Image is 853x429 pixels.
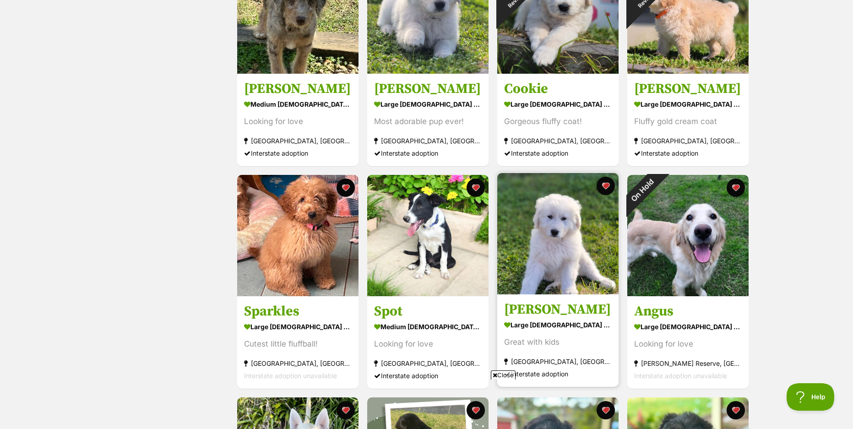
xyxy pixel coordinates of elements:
div: large [DEMOGRAPHIC_DATA] Dog [504,98,612,111]
div: Interstate adoption [374,147,482,159]
div: Interstate adoption [374,369,482,382]
img: Clarissa [497,173,619,294]
div: medium [DEMOGRAPHIC_DATA] Dog [374,320,482,333]
a: Angus large [DEMOGRAPHIC_DATA] Dog Looking for love [PERSON_NAME] Reserve, [GEOGRAPHIC_DATA] Inte... [627,296,749,389]
span: Close [491,370,516,380]
div: large [DEMOGRAPHIC_DATA] Dog [634,98,742,111]
h3: Angus [634,303,742,320]
div: [GEOGRAPHIC_DATA], [GEOGRAPHIC_DATA] [504,355,612,368]
button: favourite [727,401,745,419]
img: Spot [367,175,489,296]
h3: Cookie [504,80,612,98]
div: Cutest little fluffball! [244,338,352,350]
div: Interstate adoption [504,368,612,380]
button: favourite [727,179,745,197]
div: Interstate adoption [504,147,612,159]
button: favourite [337,179,355,197]
span: Interstate adoption unavailable [634,372,727,380]
div: [GEOGRAPHIC_DATA], [GEOGRAPHIC_DATA] [244,135,352,147]
iframe: Advertisement [205,383,649,424]
div: [GEOGRAPHIC_DATA], [GEOGRAPHIC_DATA] [374,135,482,147]
a: Cookie large [DEMOGRAPHIC_DATA] Dog Gorgeous fluffy coat! [GEOGRAPHIC_DATA], [GEOGRAPHIC_DATA] In... [497,73,619,166]
a: Spot medium [DEMOGRAPHIC_DATA] Dog Looking for love [GEOGRAPHIC_DATA], [GEOGRAPHIC_DATA] Intersta... [367,296,489,389]
div: Fluffy gold cream coat [634,115,742,128]
h3: [PERSON_NAME] [634,80,742,98]
div: medium [DEMOGRAPHIC_DATA] Dog [244,98,352,111]
div: Interstate adoption [244,147,352,159]
div: Looking for love [374,338,482,350]
div: Most adorable pup ever! [374,115,482,128]
div: large [DEMOGRAPHIC_DATA] Dog [374,98,482,111]
div: On Hold [615,163,669,217]
button: favourite [467,179,485,197]
h3: [PERSON_NAME] [244,80,352,98]
h3: Spot [374,303,482,320]
a: [PERSON_NAME] medium [DEMOGRAPHIC_DATA] Dog Looking for love [GEOGRAPHIC_DATA], [GEOGRAPHIC_DATA]... [237,73,359,166]
iframe: Help Scout Beacon - Open [787,383,835,411]
div: [PERSON_NAME] Reserve, [GEOGRAPHIC_DATA] [634,357,742,369]
a: On HoldReviewing applications [627,66,749,76]
img: Sparkles [237,175,359,296]
a: [PERSON_NAME] large [DEMOGRAPHIC_DATA] Dog Great with kids [GEOGRAPHIC_DATA], [GEOGRAPHIC_DATA] I... [497,294,619,387]
img: Angus [627,175,749,296]
a: [PERSON_NAME] large [DEMOGRAPHIC_DATA] Dog Fluffy gold cream coat [GEOGRAPHIC_DATA], [GEOGRAPHIC_... [627,73,749,166]
div: Great with kids [504,336,612,348]
div: large [DEMOGRAPHIC_DATA] Dog [634,320,742,333]
div: Gorgeous fluffy coat! [504,115,612,128]
a: On HoldReviewing applications [497,66,619,76]
div: Looking for love [634,338,742,350]
div: [GEOGRAPHIC_DATA], [GEOGRAPHIC_DATA] [374,357,482,369]
div: large [DEMOGRAPHIC_DATA] Dog [504,318,612,331]
div: [GEOGRAPHIC_DATA], [GEOGRAPHIC_DATA] [634,135,742,147]
div: Interstate adoption [634,147,742,159]
button: favourite [597,177,615,195]
a: On Hold [627,289,749,298]
h3: [PERSON_NAME] [504,301,612,318]
a: Sparkles large [DEMOGRAPHIC_DATA] Dog Cutest little fluffball! [GEOGRAPHIC_DATA], [GEOGRAPHIC_DAT... [237,296,359,389]
h3: [PERSON_NAME] [374,80,482,98]
a: [PERSON_NAME] large [DEMOGRAPHIC_DATA] Dog Most adorable pup ever! [GEOGRAPHIC_DATA], [GEOGRAPHIC... [367,73,489,166]
span: Interstate adoption unavailable [244,372,337,380]
h3: Sparkles [244,303,352,320]
div: [GEOGRAPHIC_DATA], [GEOGRAPHIC_DATA] [244,357,352,369]
div: Looking for love [244,115,352,128]
div: large [DEMOGRAPHIC_DATA] Dog [244,320,352,333]
div: [GEOGRAPHIC_DATA], [GEOGRAPHIC_DATA] [504,135,612,147]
